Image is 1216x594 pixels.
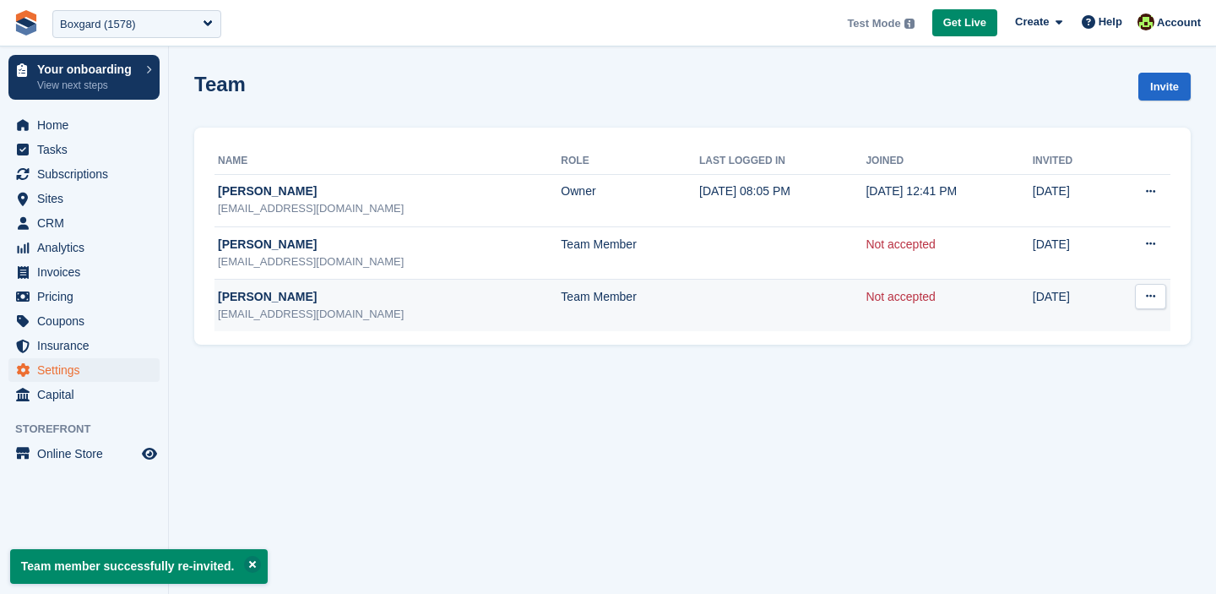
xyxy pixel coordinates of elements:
span: Help [1099,14,1122,30]
div: [EMAIL_ADDRESS][DOMAIN_NAME] [218,253,561,270]
th: Name [214,148,561,175]
span: Pricing [37,285,138,308]
td: [DATE] [1033,174,1106,226]
td: [DATE] [1033,226,1106,279]
div: [EMAIL_ADDRESS][DOMAIN_NAME] [218,200,561,217]
span: Coupons [37,309,138,333]
div: [PERSON_NAME] [218,183,561,200]
td: Owner [561,174,699,226]
a: menu [8,211,160,235]
span: Account [1157,14,1201,31]
a: menu [8,334,160,357]
h1: Team [194,73,246,95]
th: Invited [1033,148,1106,175]
span: Capital [37,383,138,406]
a: Not accepted [866,290,936,303]
td: [DATE] [1033,279,1106,331]
span: Get Live [943,14,986,31]
img: stora-icon-8386f47178a22dfd0bd8f6a31ec36ba5ce8667c1dd55bd0f319d3a0aa187defe.svg [14,10,39,35]
a: menu [8,138,160,161]
p: View next steps [37,78,138,93]
a: Not accepted [866,237,936,251]
td: Team Member [561,279,699,331]
a: menu [8,260,160,284]
div: [PERSON_NAME] [218,236,561,253]
span: Storefront [15,421,168,438]
td: [DATE] 08:05 PM [699,174,866,226]
p: Your onboarding [37,63,138,75]
span: Online Store [37,442,138,466]
img: Catherine Coffey [1137,14,1154,30]
a: menu [8,162,160,186]
a: Your onboarding View next steps [8,55,160,100]
a: menu [8,285,160,308]
div: [PERSON_NAME] [218,288,561,306]
div: [EMAIL_ADDRESS][DOMAIN_NAME] [218,306,561,323]
span: Invoices [37,260,138,284]
img: icon-info-grey-7440780725fd019a000dd9b08b2336e03edf1995a4989e88bcd33f0948082b44.svg [904,19,915,29]
p: Team member successfully re-invited. [10,549,268,584]
a: menu [8,236,160,259]
th: Role [561,148,699,175]
span: Home [37,113,138,137]
th: Last logged in [699,148,866,175]
span: Tasks [37,138,138,161]
a: menu [8,187,160,210]
a: menu [8,309,160,333]
span: Analytics [37,236,138,259]
span: Settings [37,358,138,382]
a: menu [8,442,160,466]
a: Get Live [932,9,997,37]
td: Team Member [561,226,699,279]
span: Sites [37,187,138,210]
div: Boxgard (1578) [60,16,136,33]
a: Preview store [139,444,160,464]
span: Create [1015,14,1049,30]
a: menu [8,383,160,406]
span: Test Mode [847,15,900,32]
span: CRM [37,211,138,235]
a: Invite [1138,73,1191,101]
td: [DATE] 12:41 PM [866,174,1032,226]
a: menu [8,113,160,137]
span: Insurance [37,334,138,357]
span: Subscriptions [37,162,138,186]
th: Joined [866,148,1032,175]
a: menu [8,358,160,382]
